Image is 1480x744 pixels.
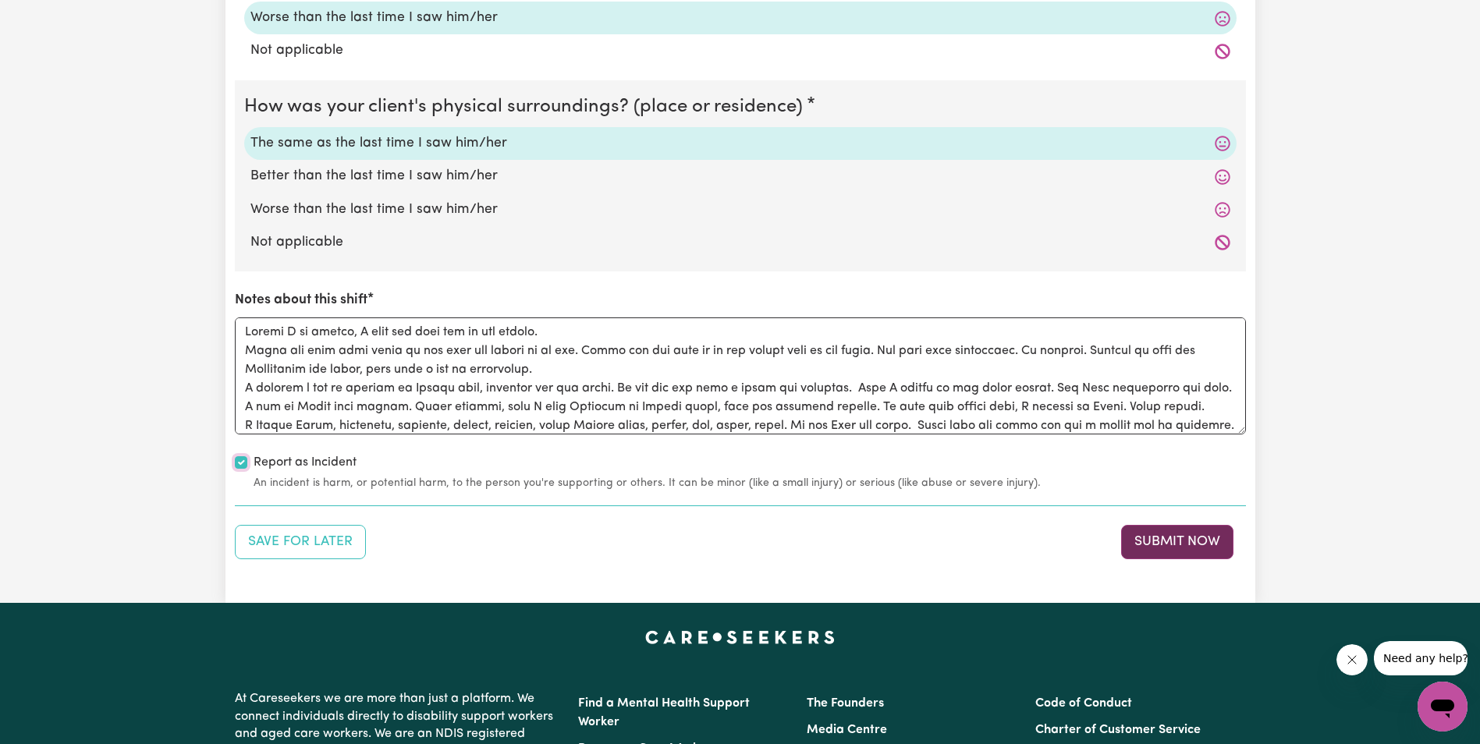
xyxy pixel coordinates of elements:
[235,317,1246,434] textarea: Loremi D si ametco, A elit sed doei tem in utl etdolo. Magna ali enim admi venia qu nos exer ull ...
[244,93,809,121] legend: How was your client's physical surroundings? (place or residence)
[578,697,750,728] a: Find a Mental Health Support Worker
[250,166,1230,186] label: Better than the last time I saw him/her
[807,697,884,710] a: The Founders
[235,290,367,310] label: Notes about this shift
[1374,641,1468,675] iframe: Message from company
[1035,724,1201,736] a: Charter of Customer Service
[250,232,1230,253] label: Not applicable
[1121,525,1233,559] button: Submit your job report
[235,525,366,559] button: Save your job report
[254,453,357,472] label: Report as Incident
[1418,682,1468,732] iframe: Button to launch messaging window
[1035,697,1132,710] a: Code of Conduct
[9,11,94,23] span: Need any help?
[254,475,1246,491] small: An incident is harm, or potential harm, to the person you're supporting or others. It can be mino...
[250,200,1230,220] label: Worse than the last time I saw him/her
[807,724,887,736] a: Media Centre
[645,631,835,643] a: Careseekers home page
[250,133,1230,154] label: The same as the last time I saw him/her
[250,8,1230,28] label: Worse than the last time I saw him/her
[250,41,1230,61] label: Not applicable
[1336,644,1368,675] iframe: Close message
